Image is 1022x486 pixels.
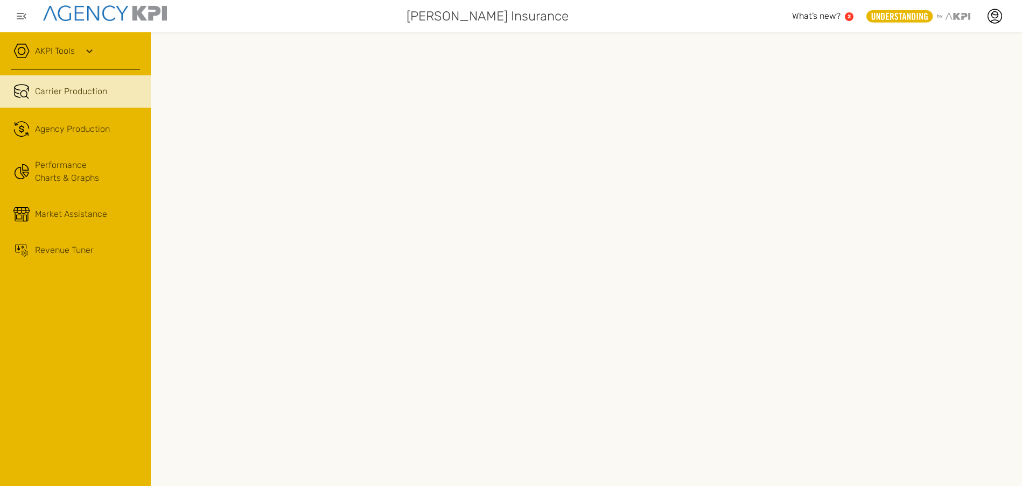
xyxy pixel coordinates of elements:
[35,244,94,257] span: Revenue Tuner
[792,11,841,21] span: What’s new?
[35,85,107,98] span: Carrier Production
[35,45,75,58] a: AKPI Tools
[845,12,853,21] a: 2
[407,6,569,26] span: [PERSON_NAME] Insurance
[43,5,167,21] img: agencykpi-logo-550x69-2d9e3fa8.png
[35,208,107,221] span: Market Assistance
[848,13,851,19] text: 2
[35,123,110,136] span: Agency Production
